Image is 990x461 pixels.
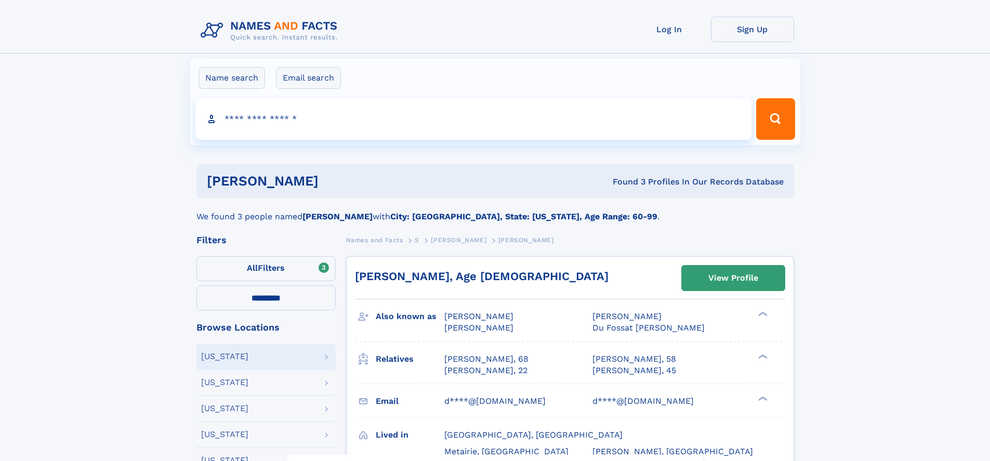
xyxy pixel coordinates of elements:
span: [PERSON_NAME] [592,311,662,321]
a: [PERSON_NAME], 22 [444,365,527,376]
span: [PERSON_NAME] [498,236,554,244]
h3: Relatives [376,350,444,368]
a: S [415,233,419,246]
span: All [247,263,258,273]
a: View Profile [682,266,785,291]
span: [PERSON_NAME] [444,311,513,321]
img: Logo Names and Facts [196,17,346,45]
b: City: [GEOGRAPHIC_DATA], State: [US_STATE], Age Range: 60-99 [390,212,657,221]
h3: Email [376,392,444,410]
div: View Profile [708,266,758,290]
input: search input [195,98,752,140]
div: [US_STATE] [201,430,248,439]
a: [PERSON_NAME] [431,233,486,246]
div: ❯ [756,353,768,360]
div: [US_STATE] [201,352,248,361]
span: [PERSON_NAME] [444,323,513,333]
a: [PERSON_NAME], 58 [592,353,676,365]
span: S [415,236,419,244]
span: [PERSON_NAME] [431,236,486,244]
div: Browse Locations [196,323,336,332]
div: ❯ [756,395,768,402]
button: Search Button [756,98,795,140]
a: Sign Up [711,17,794,42]
a: Names and Facts [346,233,403,246]
a: Log In [628,17,711,42]
h3: Lived in [376,426,444,444]
div: ❯ [756,311,768,318]
a: [PERSON_NAME], Age [DEMOGRAPHIC_DATA] [355,270,609,283]
label: Filters [196,256,336,281]
label: Email search [276,67,341,89]
label: Name search [199,67,265,89]
div: We found 3 people named with . [196,198,794,223]
b: [PERSON_NAME] [302,212,373,221]
div: [US_STATE] [201,404,248,413]
h3: Also known as [376,308,444,325]
a: [PERSON_NAME], 68 [444,353,529,365]
div: [US_STATE] [201,378,248,387]
div: Filters [196,235,336,245]
span: [GEOGRAPHIC_DATA], [GEOGRAPHIC_DATA] [444,430,623,440]
a: [PERSON_NAME], 45 [592,365,676,376]
span: [PERSON_NAME], [GEOGRAPHIC_DATA] [592,446,753,456]
h1: [PERSON_NAME] [207,175,466,188]
span: Metairie, [GEOGRAPHIC_DATA] [444,446,569,456]
span: Du Fossat [PERSON_NAME] [592,323,705,333]
div: Found 3 Profiles In Our Records Database [466,176,784,188]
